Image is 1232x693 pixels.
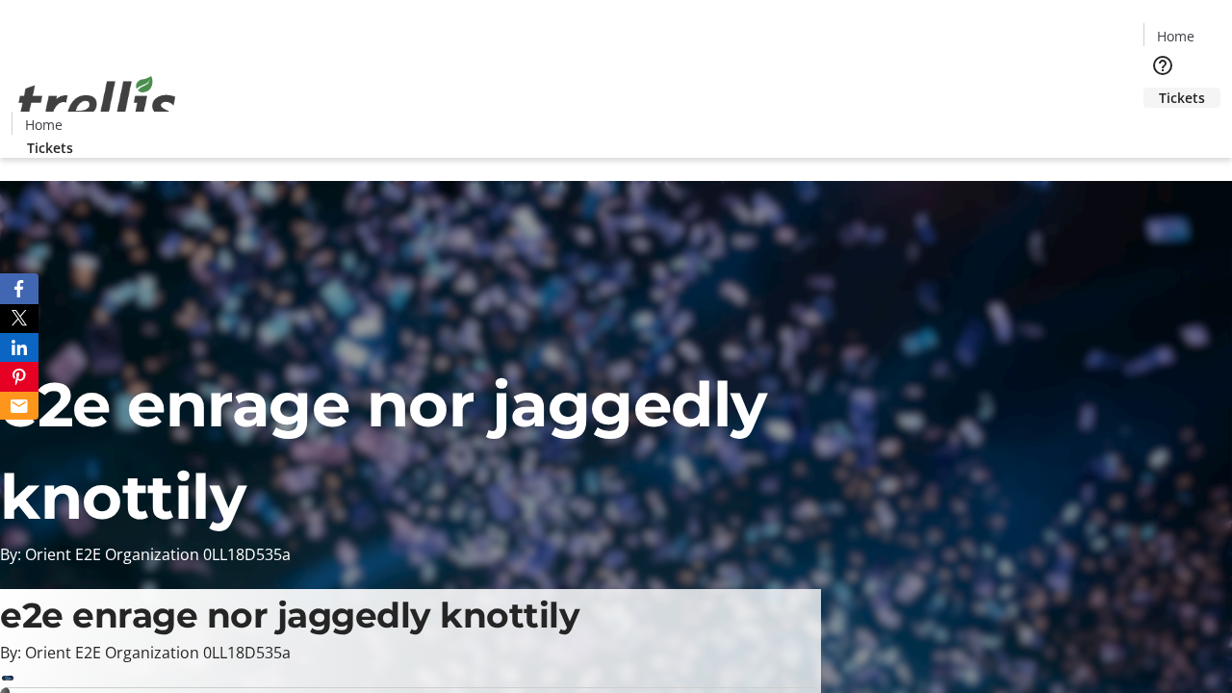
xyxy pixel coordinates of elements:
button: Help [1143,46,1182,85]
span: Tickets [27,138,73,158]
img: Orient E2E Organization 0LL18D535a's Logo [12,55,183,151]
a: Tickets [12,138,89,158]
button: Cart [1143,108,1182,146]
a: Home [1144,26,1206,46]
a: Home [13,115,74,135]
span: Tickets [1159,88,1205,108]
span: Home [25,115,63,135]
a: Tickets [1143,88,1220,108]
span: Home [1157,26,1194,46]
